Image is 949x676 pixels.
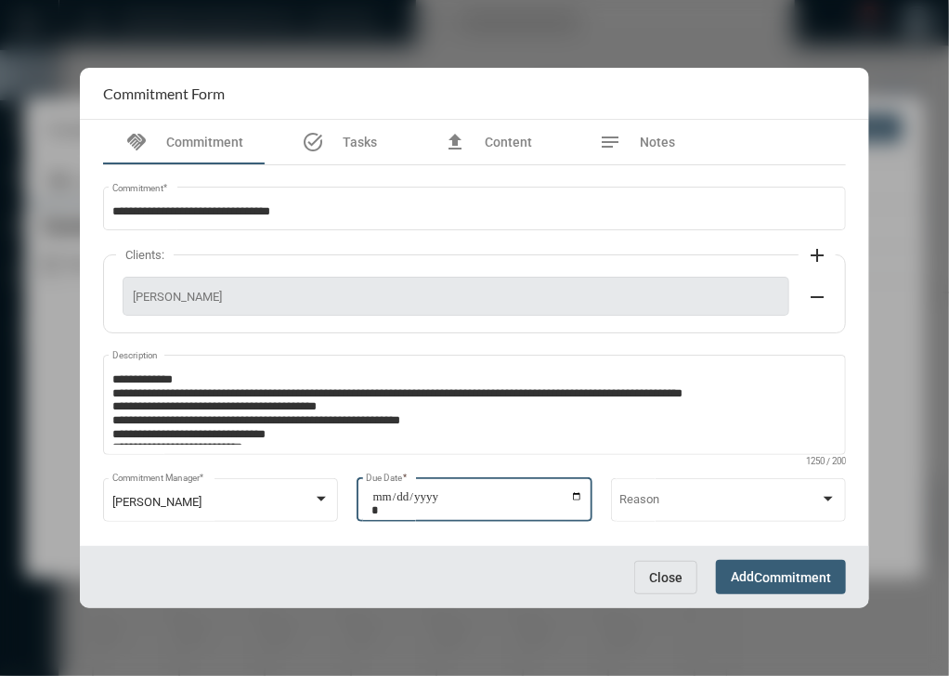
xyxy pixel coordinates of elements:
span: Notes [640,135,675,149]
mat-hint: 1250 / 200 [806,457,846,467]
label: Clients: [116,248,174,262]
span: [PERSON_NAME] [133,290,779,304]
span: Commitment [166,135,243,149]
mat-icon: task_alt [303,131,325,153]
span: Content [486,135,533,149]
span: [PERSON_NAME] [112,495,201,509]
h2: Commitment Form [103,84,225,102]
span: Tasks [344,135,378,149]
mat-icon: add [806,244,828,266]
button: AddCommitment [716,560,846,594]
mat-icon: remove [806,286,828,308]
mat-icon: file_upload [445,131,467,153]
mat-icon: notes [599,131,621,153]
mat-icon: handshake [125,131,148,153]
span: Close [649,570,682,585]
span: Add [731,569,831,584]
span: Commitment [754,570,831,585]
button: Close [634,561,697,594]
